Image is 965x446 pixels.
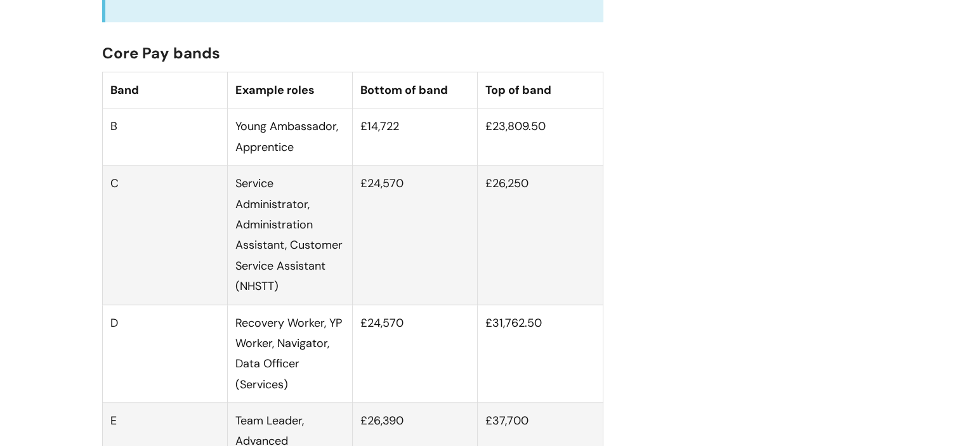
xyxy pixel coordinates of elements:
[353,305,478,403] td: £24,570
[227,305,352,403] td: Recovery Worker, YP Worker, Navigator, Data Officer (Services)
[227,72,352,108] th: Example roles
[478,305,603,403] td: £31,762.50
[478,72,603,108] th: Top of band
[102,108,227,166] td: B
[353,108,478,166] td: £14,722
[478,108,603,166] td: £23,809.50
[227,108,352,166] td: Young Ambassador, Apprentice
[102,43,220,63] span: Core Pay bands
[102,305,227,403] td: D
[353,72,478,108] th: Bottom of band
[102,166,227,305] td: C
[102,72,227,108] th: Band
[478,166,603,305] td: £26,250
[353,166,478,305] td: £24,570
[227,166,352,305] td: Service Administrator, Administration Assistant, Customer Service Assistant (NHSTT)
